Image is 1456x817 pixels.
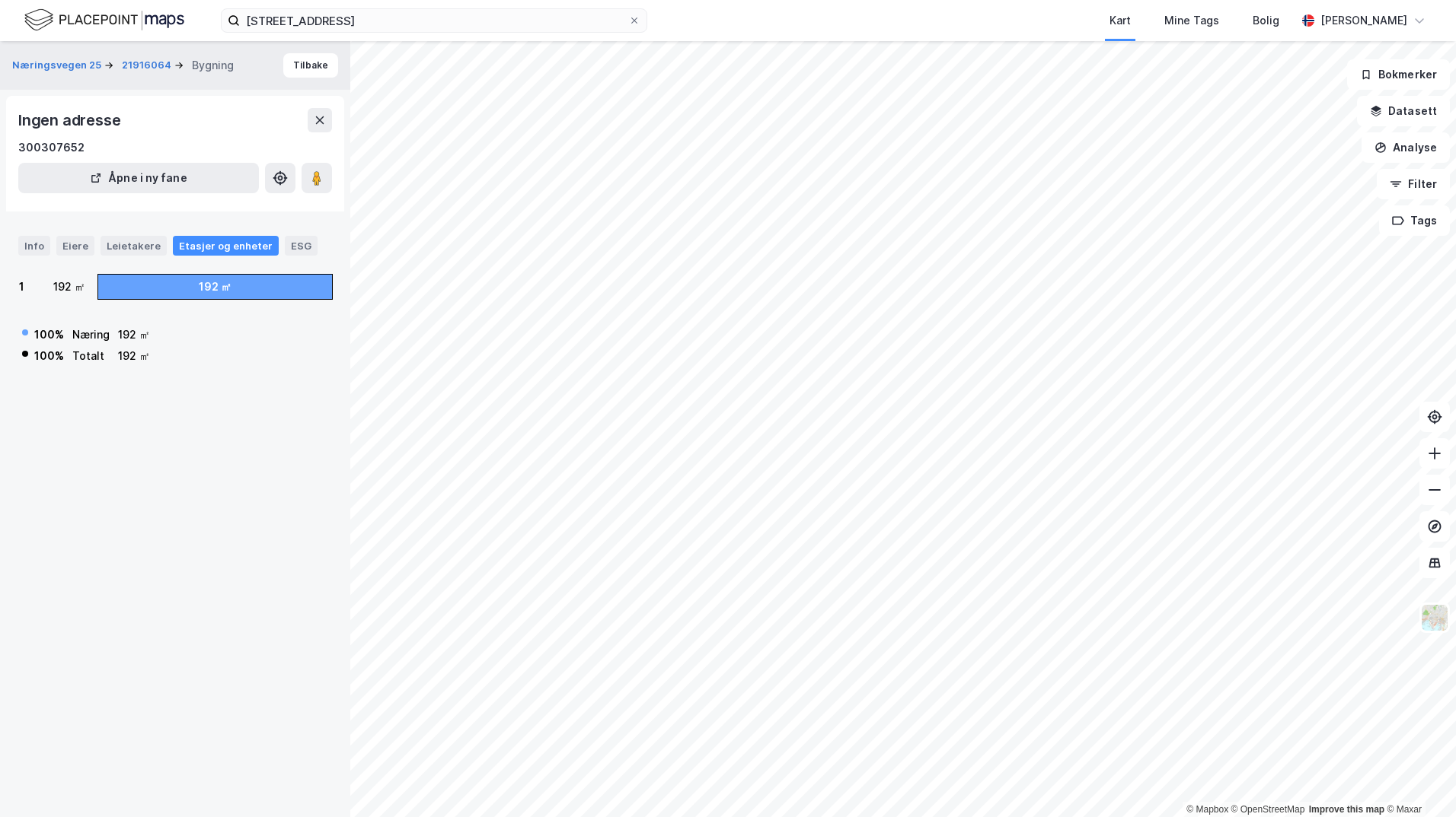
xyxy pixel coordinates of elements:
[283,53,338,78] button: Tilbake
[192,56,234,75] div: Bygning
[72,326,110,344] div: Næring
[18,163,259,193] button: Åpne i ny fane
[24,7,184,33] img: logo.f888ab2527a4732fd821a326f86c7f29.svg
[1253,11,1279,30] div: Bolig
[1357,96,1450,126] button: Datasett
[179,239,273,253] div: Etasjer og enheter
[12,58,104,73] button: Næringsvegen 25
[1347,59,1450,90] button: Bokmerker
[19,278,24,296] div: 1
[1377,169,1450,199] button: Filter
[285,236,318,256] div: ESG
[72,347,110,365] div: Totalt
[1420,603,1449,632] img: Z
[1362,132,1450,163] button: Analyse
[53,278,85,296] div: 192 ㎡
[199,278,231,296] div: 192 ㎡
[122,58,174,73] button: 21916064
[18,138,85,157] div: 300307652
[56,236,94,256] div: Eiere
[1164,11,1219,30] div: Mine Tags
[1379,205,1450,236] button: Tags
[118,326,150,344] div: 192 ㎡
[18,236,50,256] div: Info
[1309,804,1384,815] a: Improve this map
[240,9,628,32] input: Søk på adresse, matrikkel, gårdeiere, leietakere eller personer
[18,108,123,132] div: Ingen adresse
[34,347,64,365] div: 100 %
[34,326,64,344] div: 100 %
[1231,804,1305,815] a: OpenStreetMap
[1186,804,1228,815] a: Mapbox
[101,236,167,256] div: Leietakere
[1380,744,1456,817] iframe: Chat Widget
[118,347,150,365] div: 192 ㎡
[1320,11,1407,30] div: [PERSON_NAME]
[1110,11,1131,30] div: Kart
